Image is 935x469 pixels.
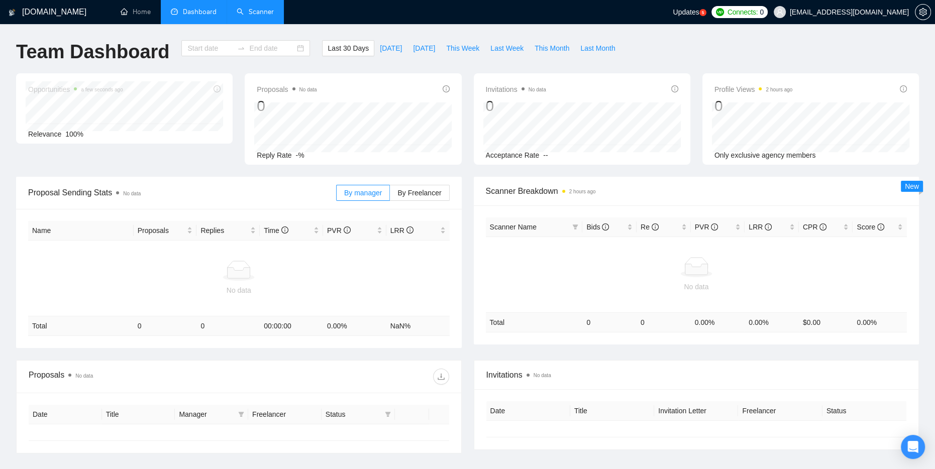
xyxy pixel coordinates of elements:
[915,4,931,20] button: setting
[711,223,718,230] span: info-circle
[196,221,260,241] th: Replies
[819,223,826,230] span: info-circle
[701,11,704,15] text: 5
[766,87,792,92] time: 2 hours ago
[296,151,304,159] span: -%
[299,87,317,92] span: No data
[582,312,637,332] td: 0
[486,96,546,115] div: 0
[602,223,609,230] span: info-circle
[75,373,93,379] span: No data
[257,151,291,159] span: Reply Rate
[134,221,197,241] th: Proposals
[237,8,274,16] a: searchScanner
[249,43,295,54] input: End date
[196,316,260,336] td: 0
[490,281,903,292] div: No data
[28,316,134,336] td: Total
[486,312,583,332] td: Total
[857,223,884,231] span: Score
[822,401,906,421] th: Status
[397,189,441,197] span: By Freelancer
[385,411,391,417] span: filter
[200,225,248,236] span: Replies
[374,40,407,56] button: [DATE]
[714,151,816,159] span: Only exclusive agency members
[637,312,691,332] td: 0
[691,312,745,332] td: 0.00 %
[490,223,537,231] span: Scanner Name
[383,407,393,422] span: filter
[673,8,699,16] span: Updates
[738,401,822,421] th: Freelancer
[134,316,197,336] td: 0
[714,96,793,115] div: 0
[175,405,248,424] th: Manager
[543,151,548,159] span: --
[760,7,764,18] span: 0
[138,225,185,236] span: Proposals
[905,182,919,190] span: New
[441,40,485,56] button: This Week
[776,9,783,16] span: user
[569,189,596,194] time: 2 hours ago
[257,96,317,115] div: 0
[570,219,580,234] span: filter
[486,151,540,159] span: Acceptance Rate
[443,85,450,92] span: info-circle
[853,312,907,332] td: 0.00 %
[28,130,61,138] span: Relevance
[915,8,931,16] a: setting
[236,407,246,422] span: filter
[344,189,382,197] span: By manager
[328,43,369,54] span: Last 30 Days
[641,223,659,231] span: Re
[486,401,570,421] th: Date
[326,409,381,420] span: Status
[257,83,317,95] span: Proposals
[433,369,449,385] button: download
[765,223,772,230] span: info-circle
[237,44,245,52] span: swap-right
[386,316,450,336] td: NaN %
[695,223,718,231] span: PVR
[171,8,178,15] span: dashboard
[121,8,151,16] a: homeHome
[183,8,217,16] span: Dashboard
[485,40,529,56] button: Last Week
[29,405,102,424] th: Date
[260,316,323,336] td: 00:00:00
[575,40,620,56] button: Last Month
[745,312,799,332] td: 0.00 %
[179,409,234,420] span: Manager
[652,223,659,230] span: info-circle
[28,186,336,199] span: Proposal Sending Stats
[32,285,446,296] div: No data
[699,9,706,16] a: 5
[434,373,449,381] span: download
[915,8,930,16] span: setting
[486,83,546,95] span: Invitations
[248,405,322,424] th: Freelancer
[535,43,569,54] span: This Month
[534,373,551,378] span: No data
[749,223,772,231] span: LRR
[238,411,244,417] span: filter
[586,223,609,231] span: Bids
[572,224,578,230] span: filter
[570,401,654,421] th: Title
[529,40,575,56] button: This Month
[900,85,907,92] span: info-circle
[29,369,239,385] div: Proposals
[264,226,288,234] span: Time
[406,226,413,233] span: info-circle
[716,8,724,16] img: upwork-logo.png
[671,85,678,92] span: info-circle
[16,40,169,64] h1: Team Dashboard
[486,369,907,381] span: Invitations
[327,226,351,234] span: PVR
[803,223,826,231] span: CPR
[380,43,402,54] span: [DATE]
[529,87,546,92] span: No data
[407,40,441,56] button: [DATE]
